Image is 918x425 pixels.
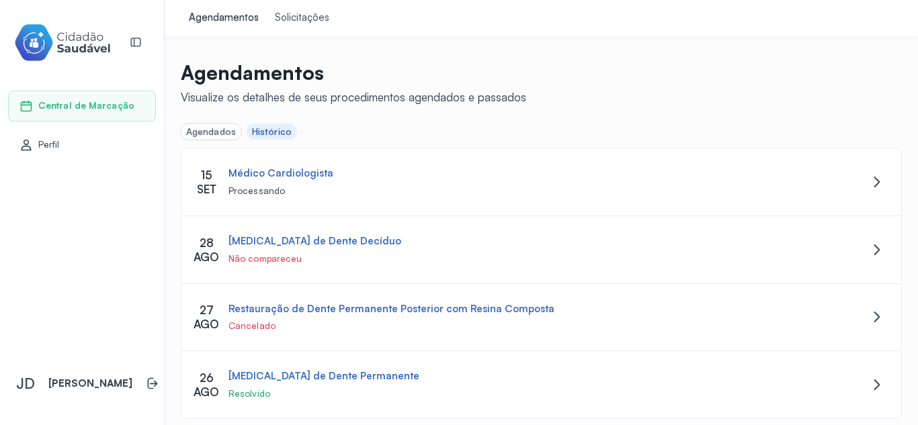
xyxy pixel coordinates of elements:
div: Solicitações [275,11,329,25]
p: Agendamentos [181,60,526,85]
div: 27 [200,303,214,317]
div: Cancelado [228,320,788,332]
span: Central de Marcação [38,100,134,111]
p: [PERSON_NAME] [48,377,132,390]
div: Resolvido [228,388,788,399]
div: AGO [194,317,219,331]
div: Agendamentos [189,11,259,25]
div: AGO [194,250,219,264]
span: JD [16,375,35,392]
div: 26 [200,371,214,385]
div: [MEDICAL_DATA] de Dente Permanente [228,370,419,383]
div: Não compareceu [228,253,788,265]
span: Perfil [38,139,60,150]
div: 28 [200,236,214,250]
div: Visualize os detalhes de seus procedimentos agendados e passados [181,90,526,104]
div: Agendados [186,126,236,138]
div: [MEDICAL_DATA] de Dente Decíduo [228,235,401,248]
div: 15 [201,168,212,182]
a: Central de Marcação [19,99,144,113]
div: Histórico [252,126,292,138]
div: AGO [194,385,219,399]
div: SET [197,182,216,196]
div: Médico Cardiologista [228,167,333,180]
div: Restauração de Dente Permanente Posterior com Resina Composta [228,303,554,316]
div: Processando [228,185,788,197]
img: cidadao-saudavel-filled-logo.svg [14,21,111,64]
a: Perfil [19,138,144,152]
